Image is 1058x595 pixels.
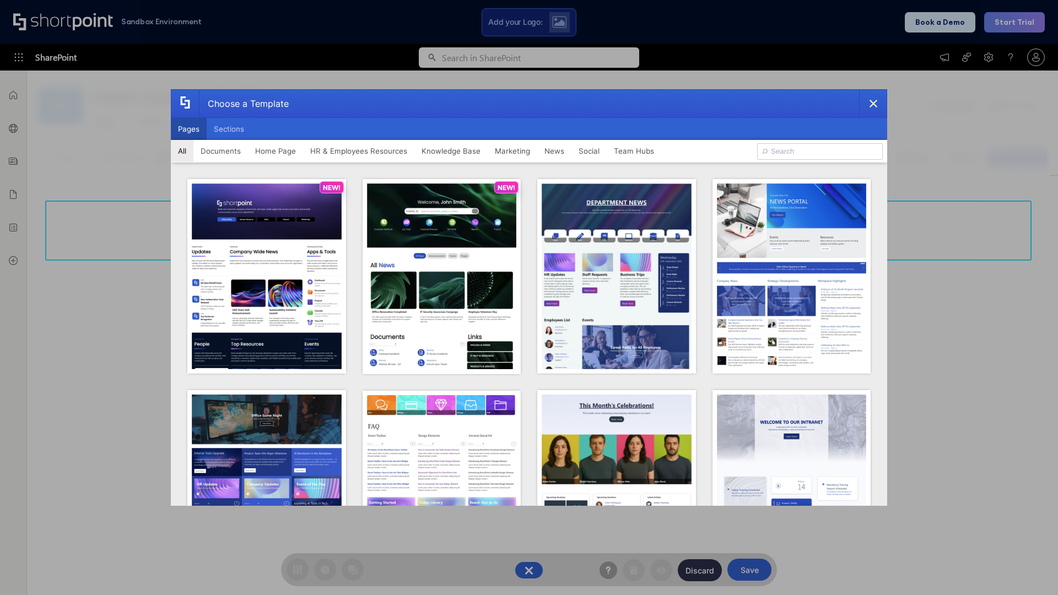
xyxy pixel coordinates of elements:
[607,140,661,162] button: Team Hubs
[199,90,289,117] div: Choose a Template
[414,140,488,162] button: Knowledge Base
[171,118,207,140] button: Pages
[323,183,341,192] p: NEW!
[248,140,303,162] button: Home Page
[207,118,251,140] button: Sections
[537,140,571,162] button: News
[193,140,248,162] button: Documents
[303,140,414,162] button: HR & Employees Resources
[171,89,887,506] div: template selector
[757,143,883,160] input: Search
[171,140,193,162] button: All
[571,140,607,162] button: Social
[488,140,537,162] button: Marketing
[1003,542,1058,595] iframe: Chat Widget
[498,183,515,192] p: NEW!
